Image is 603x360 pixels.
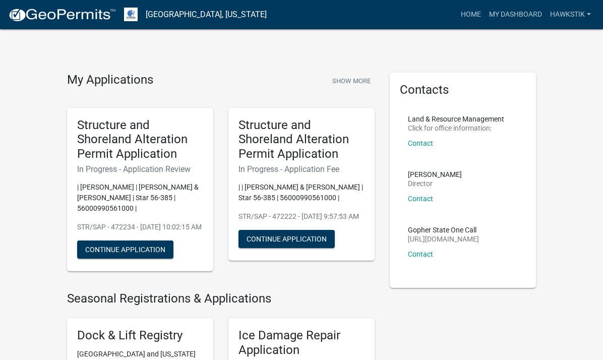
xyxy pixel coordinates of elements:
[408,171,462,178] p: [PERSON_NAME]
[408,125,504,132] p: Click for office information:
[146,6,267,23] a: [GEOGRAPHIC_DATA], [US_STATE]
[408,226,479,233] p: Gopher State One Call
[238,328,365,357] h5: Ice Damage Repair Application
[328,73,375,89] button: Show More
[124,8,138,21] img: Otter Tail County, Minnesota
[400,83,526,97] h5: Contacts
[546,5,595,24] a: Hawkstik
[408,139,433,147] a: Contact
[77,118,203,161] h5: Structure and Shoreland Alteration Permit Application
[485,5,546,24] a: My Dashboard
[77,328,203,343] h5: Dock & Lift Registry
[77,241,173,259] button: Continue Application
[408,180,462,187] p: Director
[408,115,504,123] p: Land & Resource Management
[238,118,365,161] h5: Structure and Shoreland Alteration Permit Application
[238,164,365,174] h6: In Progress - Application Fee
[408,235,479,243] p: [URL][DOMAIN_NAME]
[238,211,365,222] p: STR/SAP - 472222 - [DATE] 9:57:53 AM
[457,5,485,24] a: Home
[77,182,203,214] p: | [PERSON_NAME] | [PERSON_NAME] & [PERSON_NAME] | Star 56-385 | 56000990561000 |
[238,182,365,203] p: | | [PERSON_NAME] & [PERSON_NAME] | Star 56-385 | 56000990561000 |
[67,291,375,306] h4: Seasonal Registrations & Applications
[408,250,433,258] a: Contact
[408,195,433,203] a: Contact
[67,73,153,88] h4: My Applications
[238,230,335,248] button: Continue Application
[77,164,203,174] h6: In Progress - Application Review
[77,222,203,232] p: STR/SAP - 472234 - [DATE] 10:02:15 AM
